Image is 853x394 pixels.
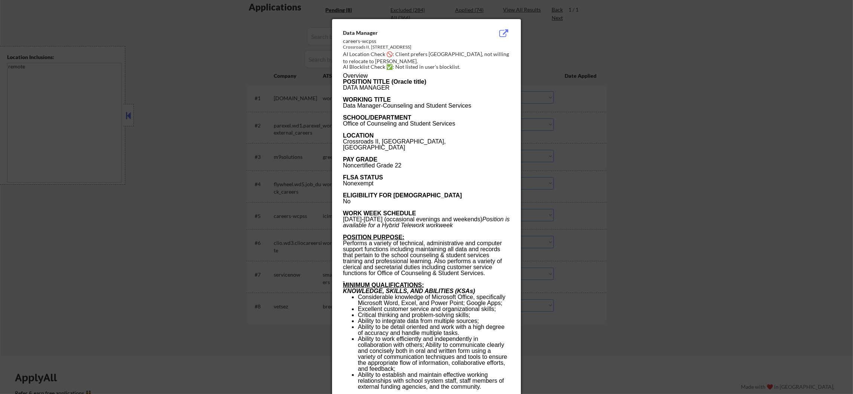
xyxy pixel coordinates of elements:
[358,372,510,390] li: Ability to establish and maintain effective working relationships with school system staff, staff...
[343,234,404,240] u: POSITION PURPOSE:
[358,312,510,318] li: Critical thinking and problem-solving skills;
[343,103,510,109] p: Data Manager-Counseling and Student Services
[343,156,377,163] strong: PAY GRADE
[358,294,510,306] li: Considerable knowledge of Microsoft Office, specifically Microsoft Word, Excel, and Power Point; ...
[343,181,510,187] p: Nonexempt
[343,198,510,204] p: No
[343,114,411,121] strong: SCHOOL/DEPARTMENT
[343,282,424,288] u: MINIMUM QUALIFICATIONS:
[343,288,475,294] em: KNOWLEDGE, SKILLS, AND ABILITIES (KSAs)
[343,44,472,50] div: Crossroads II, [STREET_ADDRESS]
[343,139,510,151] p: Crossroads II, [GEOGRAPHIC_DATA], [GEOGRAPHIC_DATA]
[343,29,472,37] div: Data Manager
[343,216,510,228] p: [DATE]-[DATE] (occasional evenings and weekends)
[343,79,426,85] strong: POSITION TITLE (Oracle title)
[343,63,513,71] div: AI Blocklist Check ✅: Not listed in user's blocklist.
[358,306,510,312] li: Excellent customer service and organizational skills;
[343,132,374,139] strong: LOCATION
[343,96,391,103] strong: WORKING TITLE
[358,336,510,372] li: Ability to work efficiently and independently in collaboration with others; Ability to communicat...
[343,73,510,79] h2: Overview
[343,192,462,198] strong: ELIGIBILITY FOR [DEMOGRAPHIC_DATA]
[343,174,383,181] strong: FLSA STATUS
[343,163,510,169] p: Noncertified Grade 22
[343,50,513,65] div: AI Location Check 🚫: Client prefers [GEOGRAPHIC_DATA], not willing to relocate to [PERSON_NAME].
[358,318,510,324] li: Ability to integrate data from multiple sources;
[343,85,510,91] p: DATA MANAGER
[343,121,510,127] p: Office of Counseling and Student Services
[358,324,510,336] li: Ability to be detail oriented and work with a high degree of accuracy and handle multiple tasks.
[343,210,416,216] strong: WORK WEEK SCHEDULE
[343,240,510,276] p: Performs a variety of technical, administrative and computer support functions including maintain...
[343,37,472,45] div: careers-wcpss
[343,216,510,228] em: Position is available for a Hybrid Telework workweek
